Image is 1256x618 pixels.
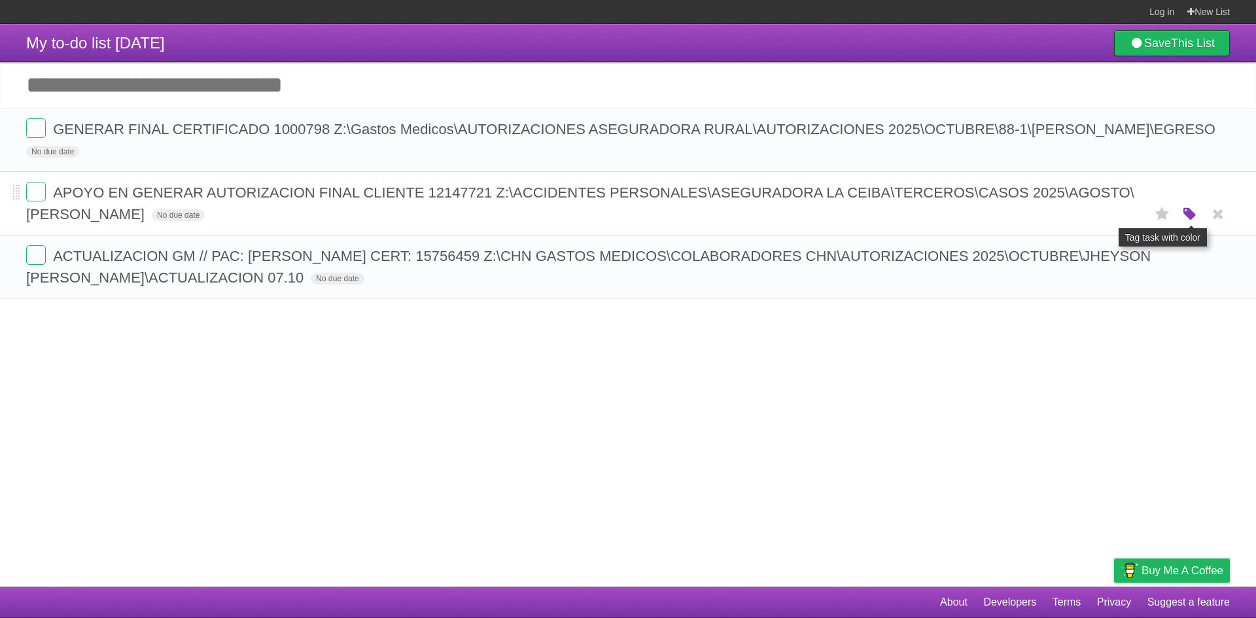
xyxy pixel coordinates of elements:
[983,590,1036,615] a: Developers
[1171,37,1215,50] b: This List
[26,146,79,158] span: No due date
[311,273,364,284] span: No due date
[26,184,1134,222] span: APOYO EN GENERAR AUTORIZACION FINAL CLIENTE 12147721 Z:\ACCIDENTES PERSONALES\ASEGURADORA LA CEIB...
[1150,203,1175,225] label: Star task
[1053,590,1081,615] a: Terms
[1147,590,1230,615] a: Suggest a feature
[26,245,46,265] label: Done
[53,121,1219,137] span: GENERAR FINAL CERTIFICADO 1000798 Z:\Gastos Medicos\AUTORIZACIONES ASEGURADORA RURAL\AUTORIZACION...
[26,34,165,52] span: My to-do list [DATE]
[1114,558,1230,583] a: Buy me a coffee
[1142,559,1223,582] span: Buy me a coffee
[1097,590,1131,615] a: Privacy
[26,248,1151,286] span: ACTUALIZACION GM // PAC: [PERSON_NAME] CERT: 15756459 Z:\CHN GASTOS MEDICOS\COLABORADORES CHN\AUT...
[1114,30,1230,56] a: SaveThis List
[26,182,46,201] label: Done
[940,590,968,615] a: About
[1121,559,1138,581] img: Buy me a coffee
[152,209,205,221] span: No due date
[26,118,46,138] label: Done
